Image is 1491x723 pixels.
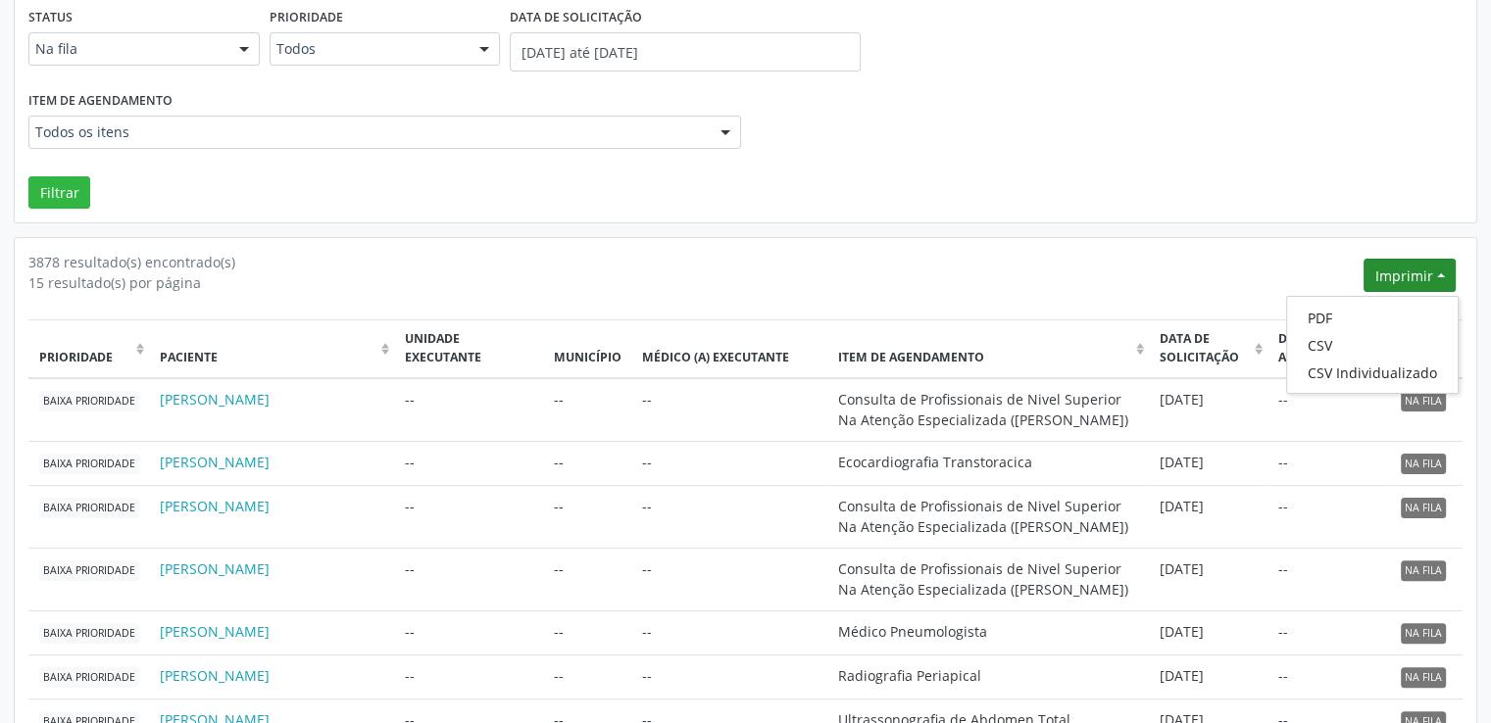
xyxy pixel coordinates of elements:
[160,453,270,471] a: [PERSON_NAME]
[827,548,1149,610] td: Consulta de Profissionais de Nivel Superior Na Atenção Especializada ([PERSON_NAME])
[543,485,631,548] td: --
[1278,330,1379,366] div: Data do atendimento
[39,560,139,581] span: Baixa Prioridade
[1401,667,1446,688] span: Na fila
[543,654,631,699] td: --
[1401,623,1446,644] span: Na fila
[631,654,827,699] td: --
[28,176,90,210] button: Filtrar
[1268,548,1390,610] td: --
[39,454,139,474] span: Baixa Prioridade
[1268,610,1390,654] td: --
[394,378,543,442] td: --
[1268,441,1390,485] td: --
[827,654,1149,699] td: Radiografia Periapical
[510,32,861,72] input: Selecione um intervalo
[160,349,376,366] div: Paciente
[1149,485,1268,548] td: [DATE]
[39,391,139,411] span: Baixa Prioridade
[1149,548,1268,610] td: [DATE]
[1287,359,1458,386] a: CSV Individualizado
[394,548,543,610] td: --
[543,378,631,442] td: --
[631,485,827,548] td: --
[1268,654,1390,699] td: --
[39,349,131,366] div: Prioridade
[827,610,1149,654] td: Médico Pneumologista
[28,252,1357,272] div: 3878 resultado(s) encontrado(s)
[39,498,139,518] span: Baixa Prioridade
[394,654,543,699] td: --
[642,349,818,366] div: Médico (a) executante
[543,548,631,610] td: --
[394,610,543,654] td: --
[631,548,827,610] td: --
[1268,378,1390,442] td: --
[631,610,827,654] td: --
[510,3,642,33] label: Data de Solicitação
[827,441,1149,485] td: Ecocardiografia Transtoracica
[1401,454,1446,474] span: Na fila
[1287,331,1458,359] a: CSV
[1268,485,1390,548] td: --
[394,441,543,485] td: --
[827,485,1149,548] td: Consulta de Profissionais de Nivel Superior Na Atenção Especializada ([PERSON_NAME])
[35,122,701,142] span: Todos os itens
[543,441,631,485] td: --
[1286,296,1459,394] ul: Imprimir
[39,667,139,688] span: Baixa Prioridade
[554,349,621,366] div: Município
[1364,259,1456,292] button: Imprimir
[39,623,139,644] span: Baixa Prioridade
[1149,654,1268,699] td: [DATE]
[35,39,220,59] span: Na fila
[827,378,1149,442] td: Consulta de Profissionais de Nivel Superior Na Atenção Especializada ([PERSON_NAME])
[276,39,461,59] span: Todos
[160,666,270,685] a: [PERSON_NAME]
[1287,304,1458,331] a: PDF
[394,485,543,548] td: --
[28,3,73,33] label: Status
[1149,441,1268,485] td: [DATE]
[160,390,270,409] a: [PERSON_NAME]
[1149,378,1268,442] td: [DATE]
[160,497,270,515] a: [PERSON_NAME]
[631,441,827,485] td: --
[160,559,270,578] a: [PERSON_NAME]
[1401,391,1446,411] span: Na fila
[28,85,173,116] label: Item de agendamento
[28,272,1357,293] div: 15 resultado(s) por página
[1160,330,1251,366] div: Data de solicitação
[1401,498,1446,518] span: Na fila
[543,610,631,654] td: --
[838,349,1131,366] div: Item de agendamento
[405,330,533,366] div: Unidade executante
[631,378,827,442] td: --
[160,622,270,641] a: [PERSON_NAME]
[1401,560,1446,581] span: Na fila
[270,3,343,33] label: Prioridade
[1149,610,1268,654] td: [DATE]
